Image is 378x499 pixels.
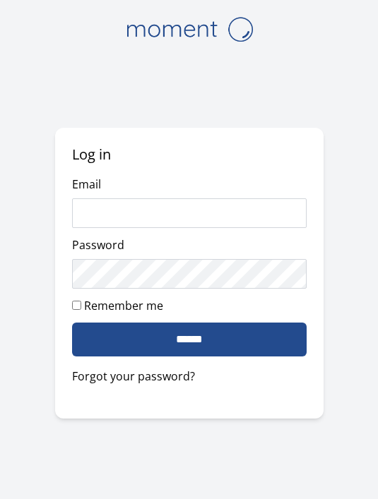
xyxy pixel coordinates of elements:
a: Forgot your password? [72,368,307,385]
label: Remember me [84,298,163,313]
h2: Log in [72,145,307,164]
label: Password [72,237,124,253]
img: logo-4e3dc11c47720685a147b03b5a06dd966a58ff35d612b21f08c02c0306f2b779.png [119,11,260,47]
label: Email [72,176,101,192]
